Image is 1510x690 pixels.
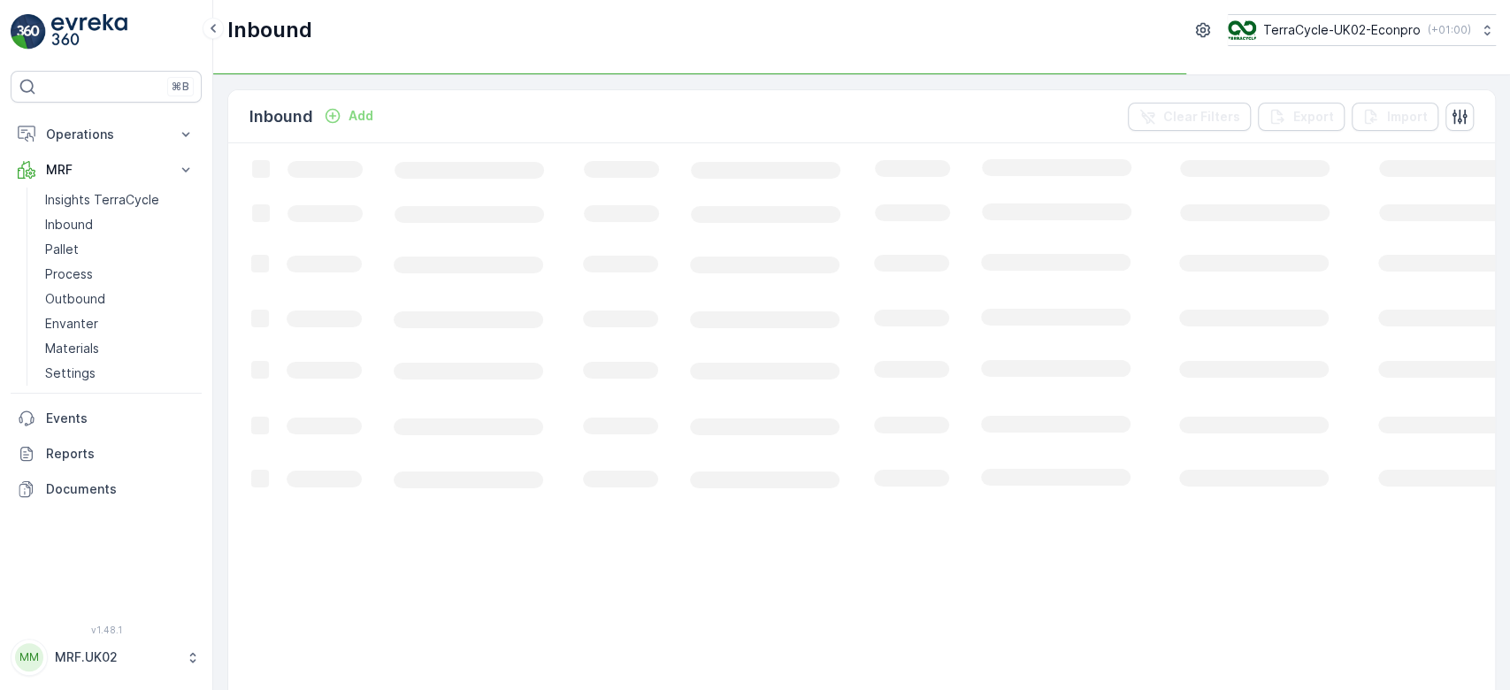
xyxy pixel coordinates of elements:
p: Settings [45,364,96,382]
a: Pallet [38,237,202,262]
p: Envanter [45,315,98,333]
p: Inbound [227,16,312,44]
button: MMMRF.UK02 [11,639,202,676]
p: MRF.UK02 [55,648,177,666]
p: Documents [46,480,195,498]
button: TerraCycle-UK02-Econpro(+01:00) [1228,14,1496,46]
a: Insights TerraCycle [38,188,202,212]
a: Inbound [38,212,202,237]
p: Import [1387,108,1428,126]
p: Operations [46,126,166,143]
p: Process [45,265,93,283]
img: logo_light-DOdMpM7g.png [51,14,127,50]
img: terracycle_logo_wKaHoWT.png [1228,20,1256,40]
p: Insights TerraCycle [45,191,159,209]
p: Outbound [45,290,105,308]
a: Documents [11,471,202,507]
button: Add [317,105,380,126]
p: Export [1293,108,1334,126]
p: TerraCycle-UK02-Econpro [1263,21,1421,39]
p: Clear Filters [1163,108,1240,126]
p: Inbound [249,104,313,129]
span: v 1.48.1 [11,625,202,635]
p: MRF [46,161,166,179]
button: Operations [11,117,202,152]
a: Process [38,262,202,287]
a: Settings [38,361,202,386]
p: ( +01:00 ) [1428,23,1471,37]
p: Inbound [45,216,93,234]
p: Pallet [45,241,79,258]
a: Materials [38,336,202,361]
a: Events [11,401,202,436]
img: logo [11,14,46,50]
p: ⌘B [172,80,189,94]
a: Envanter [38,311,202,336]
p: Events [46,410,195,427]
button: MRF [11,152,202,188]
p: Add [349,107,373,125]
p: Materials [45,340,99,357]
a: Reports [11,436,202,471]
button: Import [1352,103,1438,131]
div: MM [15,643,43,671]
button: Clear Filters [1128,103,1251,131]
p: Reports [46,445,195,463]
button: Export [1258,103,1345,131]
a: Outbound [38,287,202,311]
